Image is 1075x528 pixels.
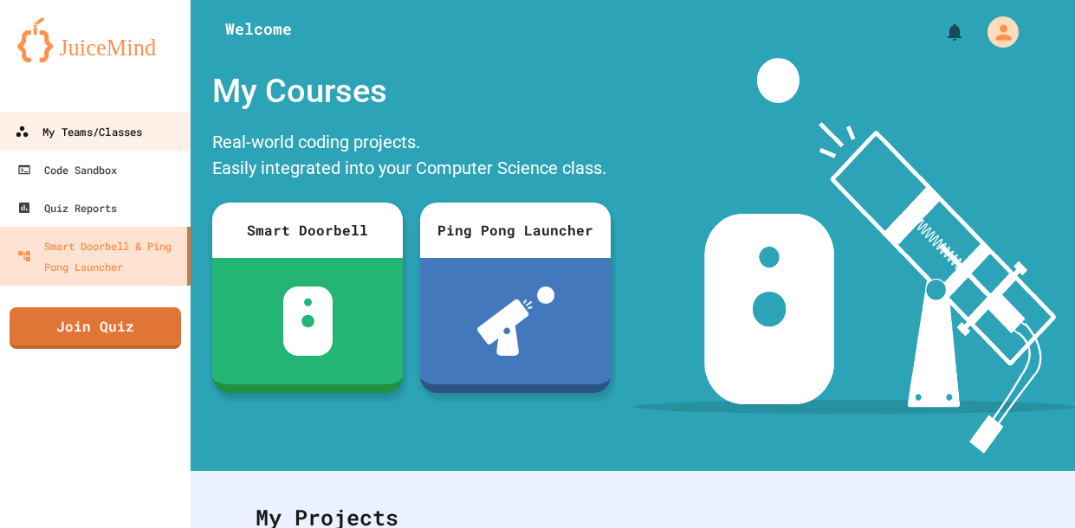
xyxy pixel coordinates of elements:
[283,287,333,356] img: sdb-white.svg
[969,12,1023,52] div: My Account
[420,203,611,258] div: Ping Pong Launcher
[15,121,142,143] div: My Teams/Classes
[204,125,619,190] div: Real-world coding projects. Easily integrated into your Computer Science class.
[477,287,554,356] img: ppl-with-ball.png
[212,203,403,258] div: Smart Doorbell
[17,17,173,62] img: logo-orange.svg
[17,235,180,277] div: Smart Doorbell & Ping Pong Launcher
[912,17,969,47] div: My Notifications
[17,159,117,180] div: Code Sandbox
[10,307,181,349] a: Join Quiz
[17,197,117,218] div: Quiz Reports
[204,58,619,125] div: My Courses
